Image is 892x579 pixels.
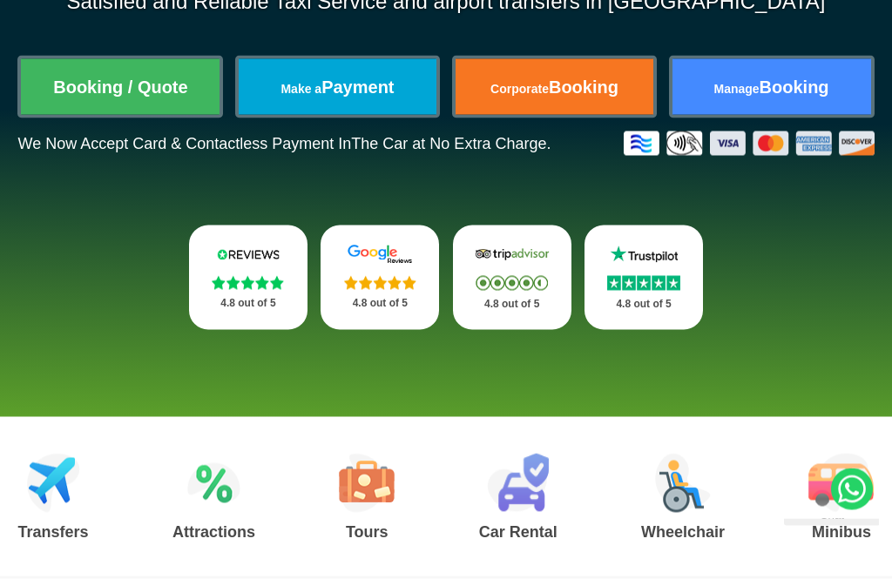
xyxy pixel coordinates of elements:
p: We Now Accept Card & Contactless Payment In [17,135,551,153]
img: Car Rental [487,454,549,513]
img: Stars [607,276,680,291]
a: Reviews.io Stars 4.8 out of 5 [189,226,307,330]
span: The Car at No Extra Charge. [351,135,551,152]
a: Booking / Quote [21,59,220,115]
img: Trustpilot [604,245,684,265]
a: ManageBooking [672,59,871,115]
p: 4.8 out of 5 [604,293,684,315]
a: Tripadvisor Stars 4.8 out of 5 [453,226,571,330]
img: Reviews.io [208,245,288,265]
img: Stars [344,276,416,290]
img: Airport Transfers [27,454,80,513]
h3: Tours [339,524,395,540]
a: Trustpilot Stars 4.8 out of 5 [585,226,703,330]
p: 4.8 out of 5 [340,293,420,314]
a: CorporateBooking [456,59,654,115]
img: Google [340,245,420,265]
img: Attractions [187,454,240,513]
img: Wheelchair [655,454,711,513]
h3: Transfers [17,524,88,540]
h3: Wheelchair [641,524,725,540]
span: Corporate [490,82,549,96]
a: Google Stars 4.8 out of 5 [321,226,439,330]
span: Manage [713,82,759,96]
img: Tripadvisor [472,245,552,265]
img: Tours [339,454,395,513]
img: Stars [212,276,284,290]
h3: Attractions [172,524,255,540]
a: Make aPayment [239,59,437,115]
iframe: chat widget [777,519,879,566]
img: Credit And Debit Cards [624,131,875,156]
h3: Car Rental [479,524,557,540]
img: Stars [476,276,548,291]
p: 4.8 out of 5 [208,293,288,314]
p: 4.8 out of 5 [472,293,552,315]
span: Make a [280,82,321,96]
img: Minibus [808,454,874,513]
